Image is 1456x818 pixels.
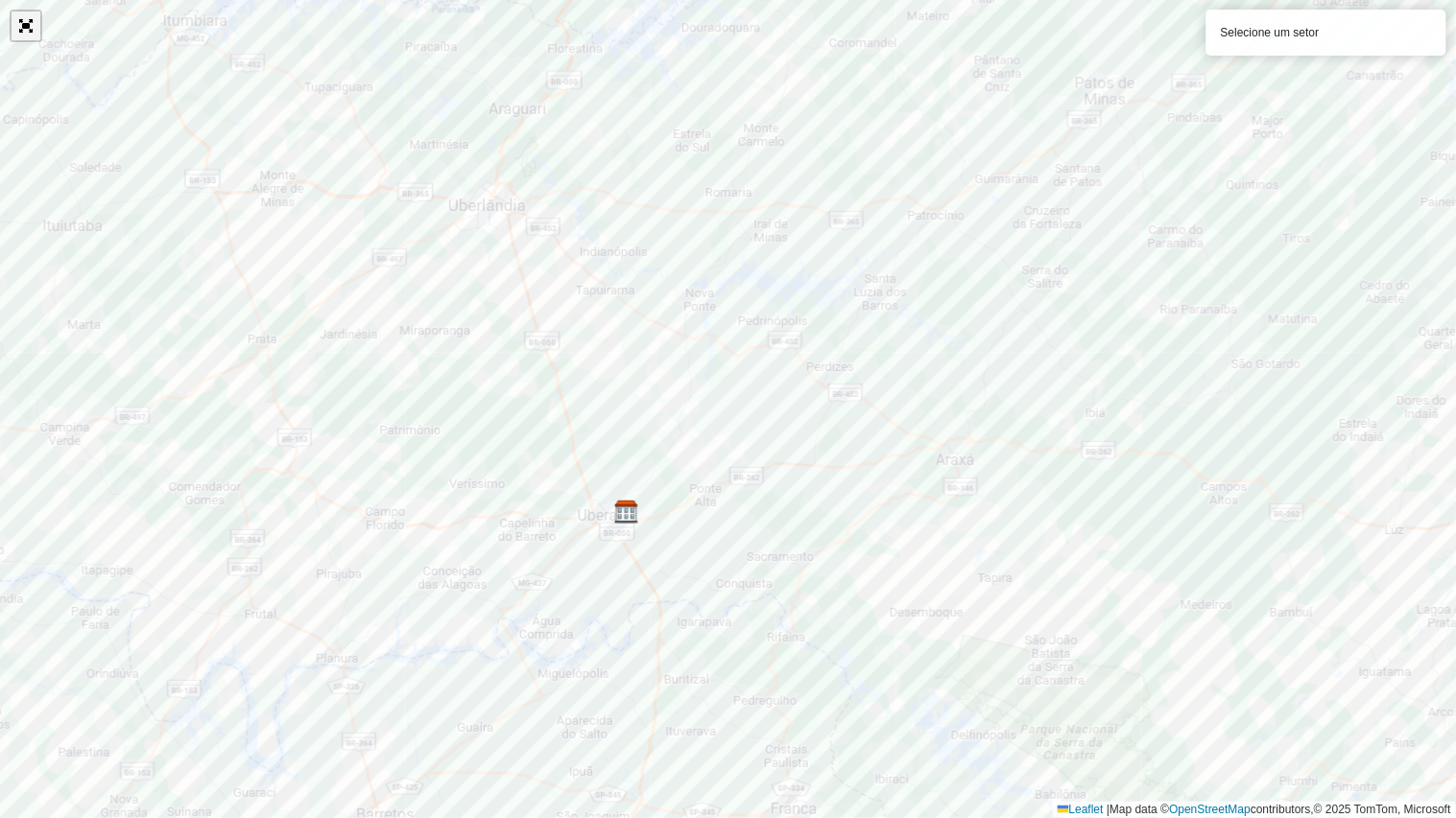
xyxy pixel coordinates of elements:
[12,12,40,40] a: Abrir mapa em tela cheia
[1058,803,1104,816] a: Leaflet
[1107,803,1110,816] span: |
[1206,10,1446,56] div: Selecione um setor
[1170,803,1252,816] a: OpenStreetMap
[1053,802,1456,818] div: Map data © contributors,© 2025 TomTom, Microsoft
